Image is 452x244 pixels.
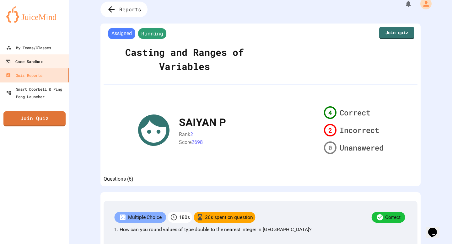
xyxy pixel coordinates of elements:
[191,139,203,145] span: 2698
[119,6,141,13] span: Reports
[108,28,135,39] span: Assigned
[340,125,379,136] span: Incorrect
[385,214,401,221] p: Correct
[104,175,133,183] button: Questions (6)
[179,139,191,145] span: Score
[179,214,190,221] p: 180 s
[6,72,42,79] div: Quiz Reports
[6,44,51,51] div: My Teams/Classes
[179,114,226,130] div: SAIYAN P
[107,40,262,78] div: Casting and Ranges of Variables
[179,131,190,137] span: Rank
[205,214,253,221] p: 26 s spent on question
[324,141,336,154] div: 0
[190,131,193,137] span: 2
[104,175,133,183] div: basic tabs example
[128,214,162,221] p: Multiple Choice
[6,85,67,100] div: Smart Doorbell & Ping Pong Launcher
[426,219,446,238] iframe: chat widget
[379,27,414,39] a: Join quiz
[340,142,384,153] span: Unanswered
[324,124,336,136] div: 2
[340,107,370,118] span: Correct
[114,226,406,233] p: 1. How can you round values of type double to the nearest integer in [GEOGRAPHIC_DATA]?
[324,106,336,119] div: 4
[138,28,166,39] span: Running
[3,111,66,126] a: Join Quiz
[5,58,42,66] div: Code Sandbox
[6,6,63,23] img: logo-orange.svg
